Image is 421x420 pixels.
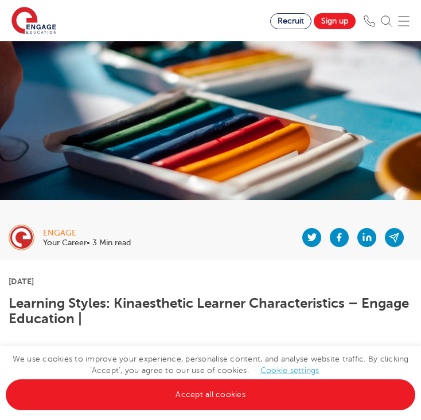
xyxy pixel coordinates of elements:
[260,366,319,375] a: Cookie settings
[6,355,415,399] span: We use cookies to improve your experience, personalise content, and analyse website traffic. By c...
[9,277,412,285] p: [DATE]
[43,239,131,247] p: Your Career• 3 Min read
[398,15,410,27] img: Mobile Menu
[364,15,375,27] img: Phone
[11,7,56,36] img: Engage Education
[6,379,415,410] a: Accept all cookies
[278,17,304,25] span: Recruit
[43,229,131,237] div: engage
[381,15,392,27] img: Search
[314,13,356,29] a: Sign up
[270,13,311,29] a: Recruit
[9,296,412,326] h1: Learning Styles: Kinaesthetic Learner Characteristics – Engage Education |
[9,343,412,363] h2: What is kinaesthetic learning?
